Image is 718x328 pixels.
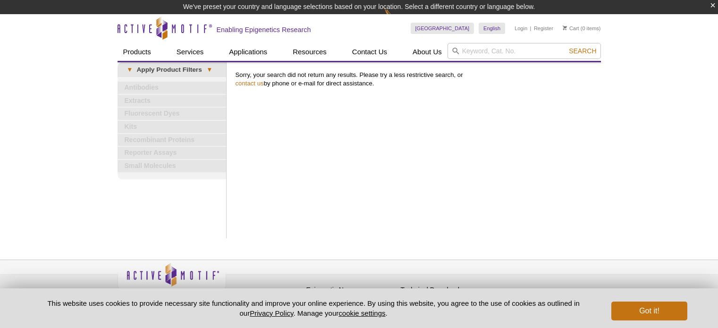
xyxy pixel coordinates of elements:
[411,23,474,34] a: [GEOGRAPHIC_DATA]
[384,7,409,29] img: Change Here
[118,160,226,172] a: Small Molecules
[118,147,226,159] a: Reporter Assays
[118,134,226,146] a: Recombinant Proteins
[407,43,448,61] a: About Us
[217,25,311,34] h2: Enabling Epigenetics Research
[306,286,396,294] h4: Epigenetic News
[495,277,566,297] table: Click to Verify - This site chose Symantec SSL for secure e-commerce and confidential communicati...
[611,302,687,320] button: Got it!
[566,47,599,55] button: Search
[231,285,268,299] a: Privacy Policy
[118,95,226,107] a: Extracts
[346,43,393,61] a: Contact Us
[563,25,579,32] a: Cart
[236,80,264,87] a: contact us
[530,23,532,34] li: |
[118,260,226,298] img: Active Motif,
[401,286,490,294] h4: Technical Downloads
[118,82,226,94] a: Antibodies
[448,43,601,59] input: Keyword, Cat. No.
[534,25,553,32] a: Register
[236,71,596,88] p: Sorry, your search did not return any results. Please try a less restrictive search, or by phone ...
[118,43,157,61] a: Products
[563,23,601,34] li: (0 items)
[171,43,210,61] a: Services
[202,66,217,74] span: ▾
[31,298,596,318] p: This website uses cookies to provide necessary site functionality and improve your online experie...
[563,25,567,30] img: Your Cart
[515,25,527,32] a: Login
[223,43,273,61] a: Applications
[118,121,226,133] a: Kits
[479,23,505,34] a: English
[287,43,332,61] a: Resources
[338,309,385,317] button: cookie settings
[118,108,226,120] a: Fluorescent Dyes
[569,47,596,55] span: Search
[122,66,137,74] span: ▾
[250,309,293,317] a: Privacy Policy
[118,62,226,77] a: ▾Apply Product Filters▾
